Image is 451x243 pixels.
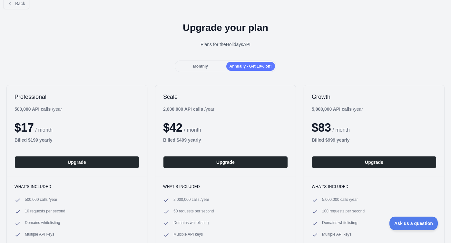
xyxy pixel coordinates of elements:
div: / year [312,106,363,112]
div: / year [163,106,214,112]
b: 5,000,000 API calls [312,107,352,112]
span: $ 83 [312,121,331,134]
span: / month [333,127,350,133]
span: $ 42 [163,121,182,134]
span: / month [184,127,201,133]
iframe: Toggle Customer Support [389,217,438,230]
b: 2,000,000 API calls [163,107,203,112]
